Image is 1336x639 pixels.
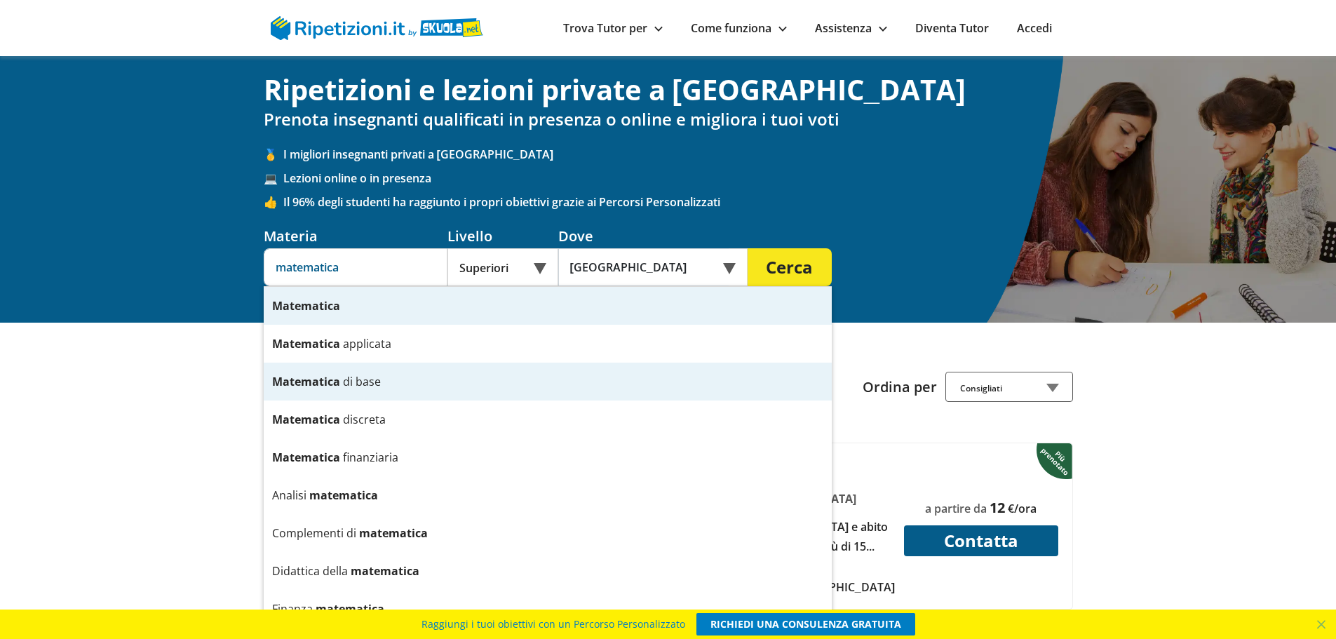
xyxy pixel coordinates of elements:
strong: Matematica [272,412,340,427]
strong: Matematica [272,298,340,314]
img: Piu prenotato [1037,442,1075,480]
button: Contatta [904,525,1058,556]
button: Cerca [748,248,832,286]
img: logo Skuola.net | Ripetizioni.it [271,16,483,40]
span: 12 [990,498,1005,517]
strong: matematica [309,487,378,503]
div: f i n a n z i a r i a [264,438,832,476]
span: 👍 [264,194,283,210]
strong: matematica [351,563,419,579]
a: Diventa Tutor [915,20,989,36]
strong: matematica [316,601,384,617]
span: Lezioni online o in presenza [283,170,1073,186]
div: A n a l i s i [264,476,832,514]
div: d i s c r e t a [264,401,832,438]
div: [GEOGRAPHIC_DATA] [778,579,896,595]
span: 💻 [264,170,283,186]
div: Materia [264,227,447,245]
input: Es. Matematica [264,248,447,286]
strong: Matematica [272,374,340,389]
div: Consigliati [945,372,1073,402]
strong: Matematica [272,450,340,465]
a: RICHIEDI UNA CONSULENZA GRATUITA [696,613,915,635]
a: Assistenza [815,20,887,36]
a: Come funziona [691,20,787,36]
div: C o m p l e m e n t i d i [264,514,832,552]
strong: Matematica [272,336,340,351]
div: D i d a t t i c a d e l l a [264,552,832,590]
div: Dove [558,227,748,245]
strong: matematica [359,525,428,541]
h2: Prenota insegnanti qualificati in presenza o online e migliora i tuoi voti [264,109,1073,130]
div: a p p l i c a t a [264,325,832,363]
label: Ordina per [863,377,937,396]
div: d i b a s e [264,363,832,401]
div: Livello [447,227,558,245]
span: €/ora [1008,501,1037,516]
span: a partire da [925,501,987,516]
span: Il 96% degli studenti ha raggiunto i propri obiettivi grazie ai Percorsi Personalizzati [283,194,1073,210]
a: Trova Tutor per [563,20,663,36]
div: F i n a n z a [264,590,832,628]
input: Es. Indirizzo o CAP [558,248,729,286]
div: Superiori [447,248,558,286]
span: 🥇 [264,147,283,162]
h1: Ripetizioni e lezioni private a [GEOGRAPHIC_DATA] [264,73,1073,107]
span: Raggiungi i tuoi obiettivi con un Percorso Personalizzato [421,613,685,635]
span: I migliori insegnanti privati a [GEOGRAPHIC_DATA] [283,147,1073,162]
a: Accedi [1017,20,1052,36]
a: logo Skuola.net | Ripetizioni.it [271,19,483,34]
